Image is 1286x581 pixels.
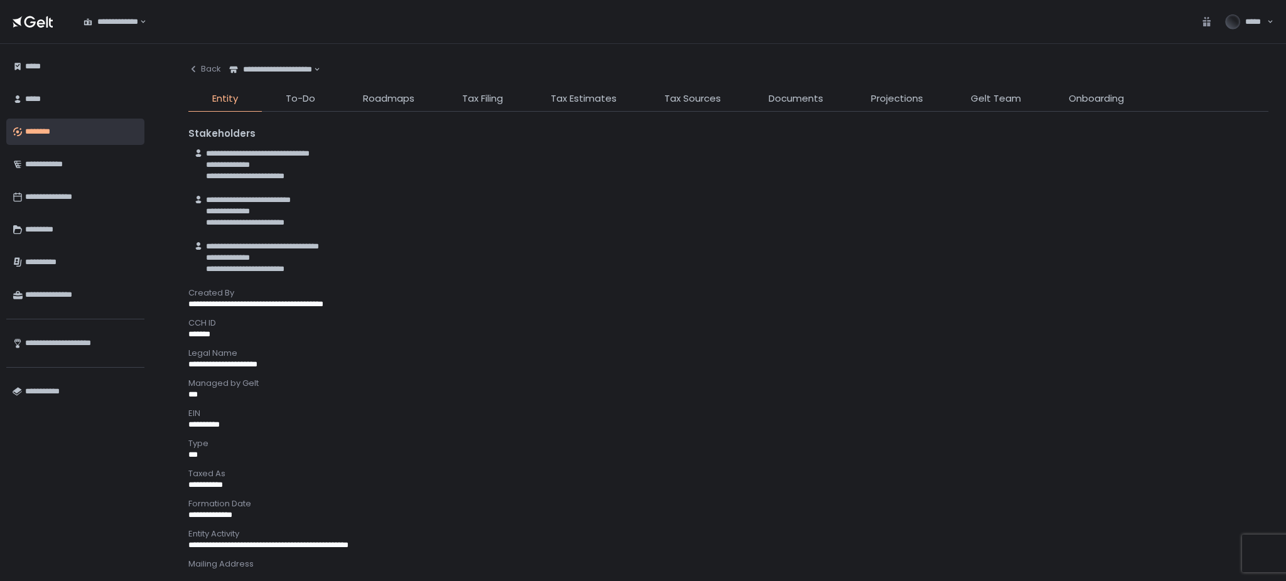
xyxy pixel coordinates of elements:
[188,378,1268,389] div: Managed by Gelt
[363,92,414,106] span: Roadmaps
[769,92,823,106] span: Documents
[188,408,1268,419] div: EIN
[188,317,1268,329] div: CCH ID
[188,348,1268,359] div: Legal Name
[188,56,221,82] button: Back
[188,63,221,75] div: Back
[188,558,1268,570] div: Mailing Address
[664,92,721,106] span: Tax Sources
[1069,92,1124,106] span: Onboarding
[188,127,1268,141] div: Stakeholders
[286,92,315,106] span: To-Do
[188,468,1268,479] div: Taxed As
[212,92,238,106] span: Entity
[462,92,503,106] span: Tax Filing
[312,63,313,76] input: Search for option
[75,9,146,35] div: Search for option
[188,528,1268,540] div: Entity Activity
[188,438,1268,449] div: Type
[188,498,1268,509] div: Formation Date
[221,56,320,83] div: Search for option
[971,92,1021,106] span: Gelt Team
[871,92,923,106] span: Projections
[138,16,139,28] input: Search for option
[551,92,617,106] span: Tax Estimates
[188,287,1268,299] div: Created By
